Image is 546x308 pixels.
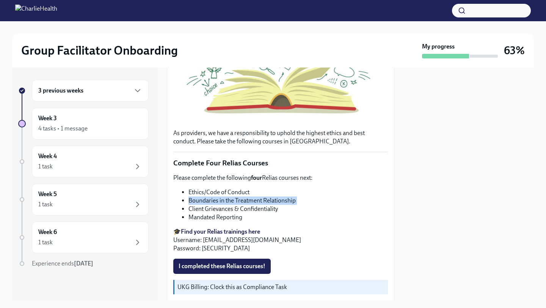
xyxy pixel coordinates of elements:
a: Week 51 task [18,184,149,215]
p: UKG Billing: Clock this as Compliance Task [177,283,385,291]
span: I completed these Relias courses! [179,262,265,270]
a: Week 34 tasks • 1 message [18,108,149,140]
h6: Week 3 [38,114,57,123]
div: 1 task [38,200,53,209]
h6: Week 6 [38,228,57,236]
li: Boundaries in the Treatment Relationship [188,196,388,205]
p: 🎓 Username: [EMAIL_ADDRESS][DOMAIN_NAME] Password: [SECURITY_DATA] [173,228,388,253]
h3: 63% [504,44,525,57]
a: Week 41 task [18,146,149,178]
p: As providers, we have a responsibility to uphold the highest ethics and best conduct. Please take... [173,129,388,146]
div: 1 task [38,162,53,171]
h6: Week 4 [38,152,57,160]
a: Find your Relias trainings here [181,228,260,235]
li: Mandated Reporting [188,213,388,222]
span: Experience ends [32,260,93,267]
p: Please complete the following Relias courses next: [173,174,388,182]
li: Ethics/Code of Conduct [188,188,388,196]
div: 3 previous weeks [32,80,149,102]
a: Week 61 task [18,222,149,253]
p: Complete Four Relias Courses [173,158,388,168]
h6: 3 previous weeks [38,86,83,95]
strong: four [251,174,262,181]
img: CharlieHealth [15,5,57,17]
button: I completed these Relias courses! [173,259,271,274]
h6: Week 5 [38,190,57,198]
div: 1 task [38,238,53,247]
strong: My progress [422,42,455,51]
h2: Group Facilitator Onboarding [21,43,178,58]
li: Client Grievances & Confidentiality [188,205,388,213]
strong: [DATE] [74,260,93,267]
div: 4 tasks • 1 message [38,124,88,133]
